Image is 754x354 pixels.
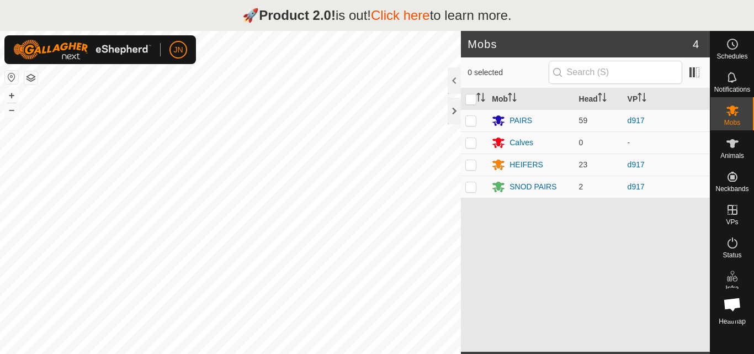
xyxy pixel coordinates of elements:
span: 59 [579,116,588,125]
span: Mobs [724,119,740,126]
a: d917 [628,160,645,169]
td: - [623,131,710,154]
span: 4 [693,36,699,52]
div: PAIRS [509,115,532,126]
span: Neckbands [715,186,748,192]
th: VP [623,88,710,110]
a: Click here [371,8,430,23]
span: Status [723,252,741,258]
th: Mob [487,88,574,110]
input: Search (S) [549,61,682,84]
img: Gallagher Logo [13,40,151,60]
p-sorticon: Activate to sort [638,94,646,103]
span: Schedules [716,53,747,60]
div: SNOD PAIRS [509,181,556,193]
strong: Product 2.0! [259,8,336,23]
p: 🚀 is out! to learn more. [242,6,512,25]
h2: Mobs [468,38,693,51]
span: Infra [725,285,739,292]
div: Calves [509,137,533,149]
span: 23 [579,160,588,169]
span: Animals [720,152,744,159]
span: JN [173,44,183,56]
span: 0 [579,138,583,147]
a: d917 [628,182,645,191]
p-sorticon: Activate to sort [508,94,517,103]
button: + [5,89,18,102]
span: Notifications [714,86,750,93]
div: HEIFERS [509,159,543,171]
span: 0 selected [468,67,548,78]
p-sorticon: Activate to sort [598,94,607,103]
th: Head [575,88,623,110]
button: Reset Map [5,71,18,84]
span: 2 [579,182,583,191]
div: Open chat [716,288,749,321]
span: Heatmap [719,318,746,325]
span: VPs [726,219,738,225]
button: – [5,103,18,117]
p-sorticon: Activate to sort [476,94,485,103]
button: Map Layers [24,71,38,84]
a: d917 [628,116,645,125]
